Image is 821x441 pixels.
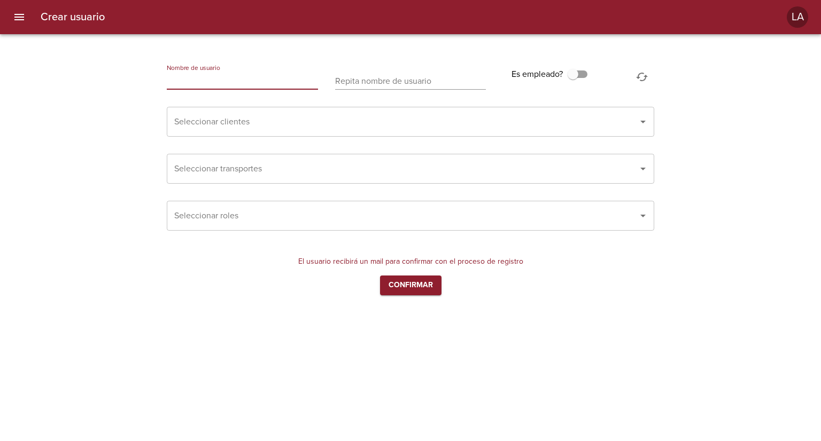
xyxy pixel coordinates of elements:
[512,68,563,81] span: Es empleado?
[629,64,655,90] button: Recargar cambios en datos relacionales
[636,208,650,223] button: Abrir
[389,279,433,292] span: Confirmar
[6,4,32,30] button: menu
[636,114,650,129] button: Abrir
[167,65,220,72] label: Nombre de usuario
[41,9,105,26] h6: Crear usuario
[298,256,523,267] p: El usuario recibirá un mail para confirmar con el proceso de registro
[636,161,650,176] button: Abrir
[787,6,808,28] div: LA
[787,6,808,28] div: Abrir información de usuario
[380,275,442,295] button: Confirmar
